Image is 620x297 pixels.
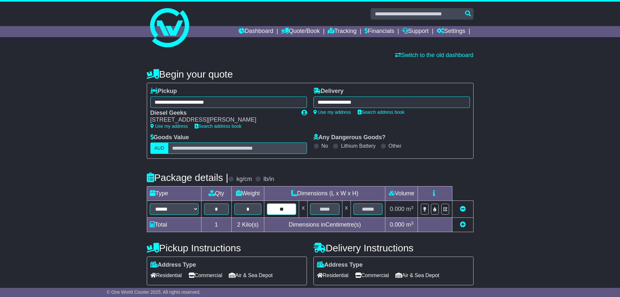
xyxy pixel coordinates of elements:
td: Total [147,218,201,232]
label: Any Dangerous Goods? [313,134,386,141]
td: 1 [201,218,231,232]
label: Address Type [150,261,196,269]
label: AUD [150,142,169,154]
a: Add new item [460,221,466,228]
sup: 3 [411,221,414,226]
a: Search address book [195,124,241,129]
span: © One World Courier 2025. All rights reserved. [107,290,201,295]
span: m [406,206,414,212]
label: Address Type [317,261,363,269]
span: 0.000 [390,206,405,212]
span: 2 [237,221,240,228]
a: Dashboard [239,26,273,37]
td: Qty [201,186,231,201]
div: Diesel Geeks [150,110,295,117]
span: Residential [317,270,349,280]
label: No [322,143,328,149]
span: Commercial [355,270,389,280]
a: Support [402,26,429,37]
h4: Pickup Instructions [147,243,307,253]
a: Switch to the old dashboard [395,52,473,58]
label: Pickup [150,88,177,95]
td: Dimensions in Centimetre(s) [264,218,385,232]
h4: Delivery Instructions [313,243,474,253]
label: lb/in [263,176,274,183]
label: Delivery [313,88,344,95]
td: Weight [231,186,264,201]
label: Lithium Battery [341,143,376,149]
a: Quote/Book [281,26,320,37]
div: [STREET_ADDRESS][PERSON_NAME] [150,116,295,124]
label: Goods Value [150,134,189,141]
span: Air & Sea Depot [229,270,273,280]
h4: Begin your quote [147,69,474,80]
a: Search address book [358,110,405,115]
a: Remove this item [460,206,466,212]
td: x [342,201,351,218]
span: Commercial [188,270,222,280]
span: m [406,221,414,228]
td: Volume [385,186,418,201]
label: Other [389,143,402,149]
a: Use my address [150,124,188,129]
a: Tracking [328,26,356,37]
a: Use my address [313,110,351,115]
td: Kilo(s) [231,218,264,232]
label: kg/cm [236,176,252,183]
span: Residential [150,270,182,280]
a: Settings [437,26,465,37]
td: Dimensions (L x W x H) [264,186,385,201]
sup: 3 [411,205,414,210]
td: Type [147,186,201,201]
a: Financials [365,26,394,37]
h4: Package details | [147,172,228,183]
span: Air & Sea Depot [395,270,439,280]
td: x [299,201,308,218]
span: 0.000 [390,221,405,228]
